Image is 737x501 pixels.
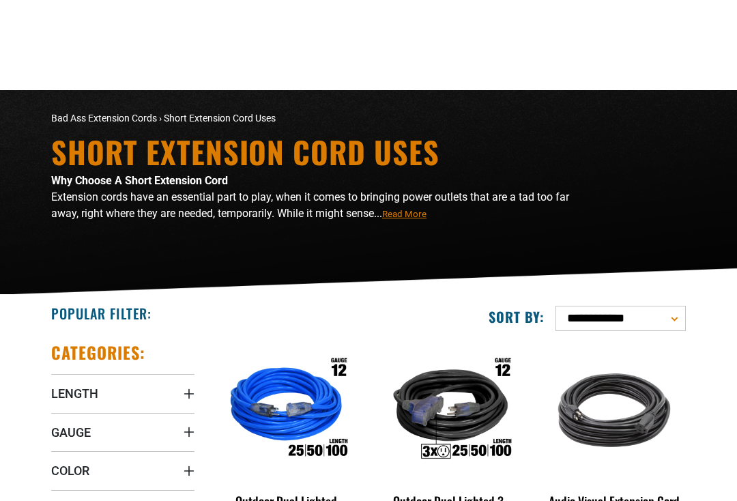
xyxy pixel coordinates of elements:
[51,111,467,126] nav: breadcrumbs
[51,189,577,222] p: Extension cords have an essential part to play, when it comes to bringing power outlets that are ...
[51,137,577,167] h1: Short Extension Cord Uses
[51,425,91,440] span: Gauge
[51,374,194,412] summary: Length
[540,344,688,476] img: black
[51,174,228,187] strong: Why Choose A Short Extension Cord
[51,413,194,451] summary: Gauge
[51,463,89,478] span: Color
[159,113,162,124] span: ›
[51,113,157,124] a: Bad Ass Extension Cords
[51,304,151,322] h2: Popular Filter:
[51,451,194,489] summary: Color
[382,209,427,219] span: Read More
[489,308,545,326] label: Sort by:
[51,386,98,401] span: Length
[164,113,276,124] span: Short Extension Cord Uses
[377,344,524,476] img: Outdoor Dual Lighted 3-Outlet Extension Cord w/ Safety CGM
[213,344,360,476] img: Outdoor Dual Lighted Extension Cord w/ Safety CGM
[51,342,145,363] h2: Categories:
